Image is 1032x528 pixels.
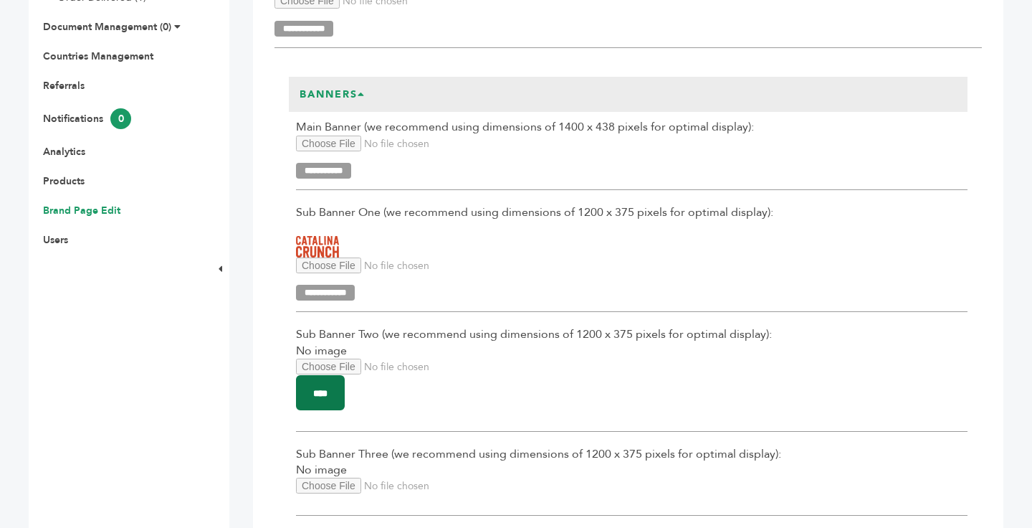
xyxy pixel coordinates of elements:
a: Document Management (0) [43,20,171,34]
a: Notifications0 [43,112,131,126]
a: Products [43,174,85,188]
img: Catalina Snacks [296,236,339,258]
a: Users [43,233,68,247]
span: Sub Banner Three (we recommend using dimensions of 1200 x 375 pixels for optimal display): [296,446,967,462]
div: No image [296,446,967,516]
span: 0 [110,108,131,129]
a: Analytics [43,145,85,159]
span: Main Banner (we recommend using dimensions of 1400 x 438 pixels for optimal display): [296,119,967,135]
a: Referrals [43,79,85,93]
div: No image [296,326,967,431]
a: Countries Management [43,49,153,63]
a: Brand Page Edit [43,204,120,217]
span: Sub Banner Two (we recommend using dimensions of 1200 x 375 pixels for optimal display): [296,326,967,342]
span: Sub Banner One (we recommend using dimensions of 1200 x 375 pixels for optimal display): [296,204,967,220]
h3: Banners [289,77,376,113]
